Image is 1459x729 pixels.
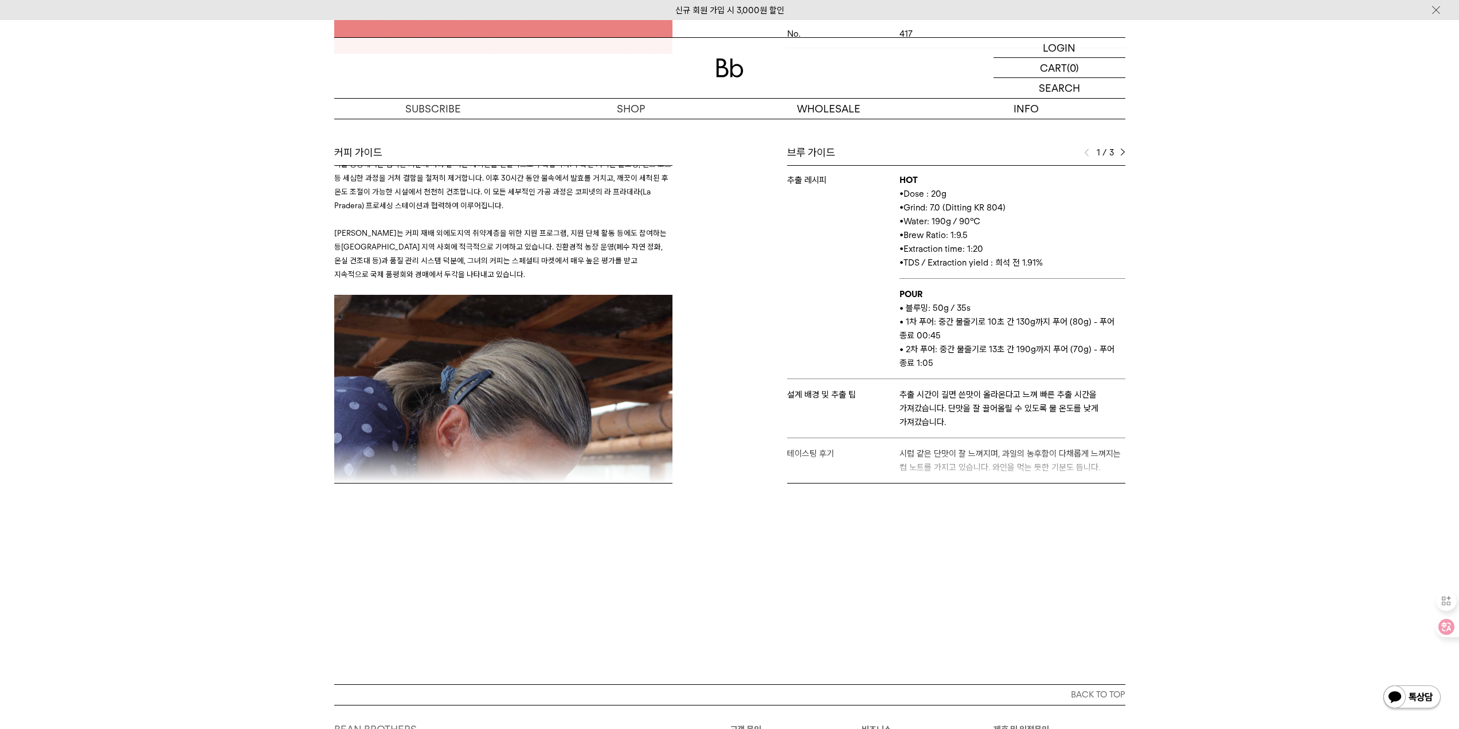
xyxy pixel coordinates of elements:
[716,59,744,77] img: 로고
[903,230,968,240] span: Brew Ratio: 1:9.5
[1109,146,1114,159] span: 3
[1067,58,1079,77] p: (0)
[899,303,971,313] span: • 블루밍: 50g / 35s
[787,173,900,187] p: 추출 레시피
[1039,78,1080,98] p: SEARCH
[993,38,1125,58] a: LOGIN
[899,388,1125,429] p: 추출 시간이 길면 쓴맛이 올라온다고 느껴 빠른 추출 시간을 가져갔습니다. 단맛을 잘 끌어올릴 수 있도록 물 온도를 낮게 가져갔습니다.
[899,228,1125,242] p: •
[928,99,1125,119] p: INFO
[1102,146,1107,159] span: /
[993,58,1125,78] a: CART (0)
[334,242,663,279] span: [GEOGRAPHIC_DATA] 지역 사회에 적극적으로 기여하고 있습니다. 친환경적 농장 운영(폐수 자연 정화, 온실 건조대 등)과 품질 관리 시스템 덕분에, 그녀의 커피는 ...
[1043,38,1075,57] p: LOGIN
[787,388,900,401] p: 설계 배경 및 추출 팁
[730,99,928,119] p: WHOLESALE
[675,5,784,15] a: 신규 회원 가입 시 3,000원 할인
[532,99,730,119] a: SHOP
[334,99,532,119] a: SUBSCRIBE
[334,146,672,159] div: 커피 가이드
[787,146,1125,159] div: 브루 가이드
[903,258,1043,268] span: TDS / Extraction yield : 희석 전 1.91%
[903,244,983,254] span: Extraction time: 1:20
[899,344,1114,368] span: • 2차 푸어: 중간 물줄기로 13초 간 190g까지 푸어 (70g) - 푸어 종료 1:05
[899,215,1125,228] p: •
[1040,58,1067,77] p: CART
[899,187,1125,201] p: •
[899,256,1125,270] p: •
[903,202,1006,213] span: Grind: 7.0 (Ditting KR 804)
[899,201,1125,215] p: •
[903,216,980,227] span: Water: 190g / 90°C
[903,189,946,199] span: Dose : 20g
[334,228,457,237] span: [PERSON_NAME]는 커피 재배 외에도
[899,317,1114,341] span: • 1차 푸어: 중간 물줄기로 10초 간 130g까지 푸어 (80g) - 푸어 종료 00:45
[334,228,667,251] span: 지역 취약계층을 위한 지원 프로그램, 지원 단체 활동 등에도 참여하는 등
[334,295,672,718] img: 78805a221a988e79ef3f42d7c5bfd418_144117.jpg
[1382,684,1442,712] img: 카카오톡 채널 1:1 채팅 버튼
[899,175,918,185] b: HOT
[899,289,922,299] b: POUR
[334,684,1125,705] button: BACK TO TOP
[1095,146,1100,159] span: 1
[899,242,1125,256] p: •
